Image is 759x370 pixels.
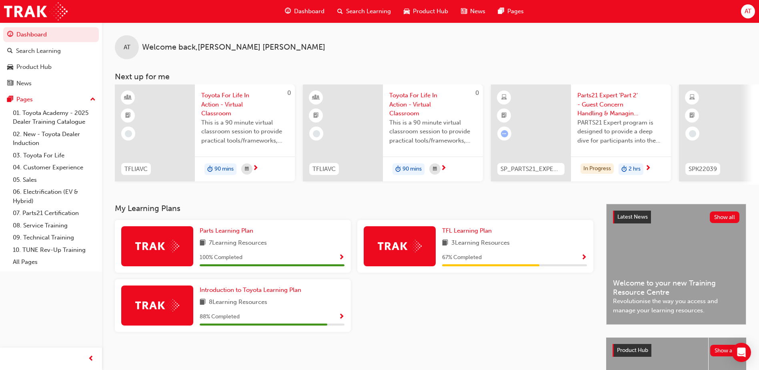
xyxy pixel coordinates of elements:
span: prev-icon [88,354,94,364]
span: booktick-icon [501,111,507,121]
span: Product Hub [413,7,448,16]
div: News [16,79,32,88]
span: 3 Learning Resources [451,238,510,248]
h3: My Learning Plans [115,204,593,213]
span: 0 [475,89,479,97]
div: Pages [16,95,33,104]
a: 08. Service Training [10,219,99,232]
span: booktick-icon [125,111,131,121]
span: duration-icon [207,164,213,175]
div: In Progress [581,163,614,174]
a: SP_PARTS21_EXPERTP2_1223_ELParts21 Expert 'Part 2' - Guest Concern Handling & Managing ConflictPA... [491,84,671,181]
a: guage-iconDashboard [278,3,331,20]
span: learningResourceType_ELEARNING-icon [689,92,695,103]
a: All Pages [10,256,99,268]
button: Show Progress [338,253,344,263]
span: Parts Learning Plan [200,227,253,234]
span: Revolutionise the way you access and manage your learning resources. [613,297,739,315]
span: 8 Learning Resources [209,298,267,308]
span: 88 % Completed [200,312,240,322]
span: Introduction to Toyota Learning Plan [200,286,301,294]
a: 0TFLIAVCToyota For Life In Action - Virtual ClassroomThis is a 90 minute virtual classroom sessio... [115,84,295,181]
a: pages-iconPages [492,3,530,20]
span: pages-icon [498,6,504,16]
span: booktick-icon [689,111,695,121]
img: Trak [378,240,422,252]
span: news-icon [7,80,13,87]
span: SP_PARTS21_EXPERTP2_1223_EL [501,165,561,174]
span: Latest News [617,213,648,220]
span: news-icon [461,6,467,16]
span: Parts21 Expert 'Part 2' - Guest Concern Handling & Managing Conflict [577,91,665,118]
div: Search Learning [16,46,61,56]
a: 07. Parts21 Certification [10,207,99,219]
div: Product Hub [16,62,52,72]
h3: Next up for me [102,72,759,81]
a: Product HubShow all [613,344,740,357]
a: Latest NewsShow all [613,211,739,223]
a: car-iconProduct Hub [397,3,455,20]
img: Trak [135,299,179,312]
span: 2 hrs [629,165,641,174]
span: booktick-icon [313,111,319,121]
span: Show Progress [338,254,344,261]
a: 03. Toyota For Life [10,149,99,162]
a: 10. TUNE Rev-Up Training [10,244,99,256]
a: search-iconSearch Learning [331,3,397,20]
span: TFL Learning Plan [442,227,492,234]
span: car-icon [404,6,410,16]
span: calendar-icon [433,164,437,174]
span: search-icon [7,48,13,55]
span: Toyota For Life In Action - Virtual Classroom [201,91,288,118]
a: 05. Sales [10,174,99,186]
span: up-icon [90,95,96,105]
span: 100 % Completed [200,253,242,262]
button: DashboardSearch LearningProduct HubNews [3,26,99,92]
span: learningResourceType_ELEARNING-icon [501,92,507,103]
span: duration-icon [621,164,627,175]
button: AT [741,4,755,18]
span: car-icon [7,64,13,71]
span: next-icon [645,165,651,172]
img: Trak [135,240,179,252]
span: learningResourceType_INSTRUCTOR_LED-icon [313,92,319,103]
a: 02. New - Toyota Dealer Induction [10,128,99,149]
span: Toyota For Life In Action - Virtual Classroom [389,91,477,118]
a: Latest NewsShow allWelcome to your new Training Resource CentreRevolutionise the way you access a... [606,204,746,325]
span: next-icon [252,165,258,172]
span: guage-icon [7,31,13,38]
span: 7 Learning Resources [209,238,267,248]
span: book-icon [200,238,206,248]
span: This is a 90 minute virtual classroom session to provide practical tools/frameworks, behaviours a... [201,118,288,145]
a: news-iconNews [455,3,492,20]
a: Parts Learning Plan [200,226,256,235]
span: search-icon [337,6,343,16]
span: calendar-icon [245,164,249,174]
span: This is a 90 minute virtual classroom session to provide practical tools/frameworks, behaviours a... [389,118,477,145]
span: News [470,7,485,16]
span: 0 [287,89,291,97]
span: guage-icon [285,6,291,16]
span: Welcome back , [PERSON_NAME] [PERSON_NAME] [142,43,325,52]
span: learningRecordVerb_ATTEMPT-icon [501,130,508,137]
span: Pages [507,7,524,16]
a: Product Hub [3,60,99,74]
button: Show Progress [338,312,344,322]
div: Open Intercom Messenger [732,343,751,362]
button: Show all [710,345,740,356]
span: Show Progress [581,254,587,261]
span: PARTS21 Expert program is designed to provide a deep dive for participants into the framework and... [577,118,665,145]
a: 04. Customer Experience [10,161,99,174]
span: next-icon [441,165,447,172]
span: AT [745,7,751,16]
a: Dashboard [3,27,99,42]
span: Show Progress [338,314,344,321]
button: Show Progress [581,253,587,263]
a: News [3,76,99,91]
span: SPK22039 [689,165,717,174]
a: Introduction to Toyota Learning Plan [200,286,304,295]
span: 90 mins [214,165,234,174]
span: learningResourceType_INSTRUCTOR_LED-icon [125,92,131,103]
a: Trak [4,2,68,20]
a: 09. Technical Training [10,231,99,244]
